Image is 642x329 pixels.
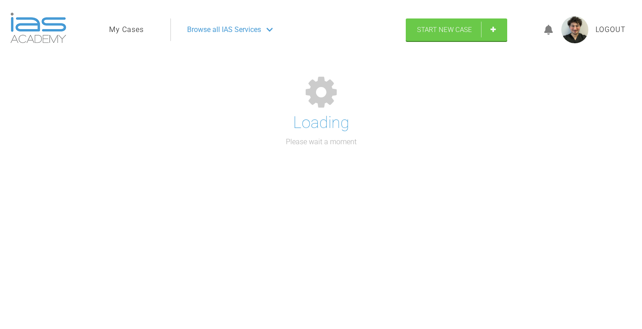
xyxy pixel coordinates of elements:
img: logo-light.3e3ef733.png [10,13,66,43]
span: Browse all IAS Services [187,24,261,36]
img: profile.png [561,16,588,43]
a: Start New Case [406,18,507,41]
a: Logout [596,24,626,36]
h1: Loading [293,110,349,136]
span: Start New Case [417,26,472,34]
p: Please wait a moment [286,136,357,148]
a: My Cases [109,24,144,36]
